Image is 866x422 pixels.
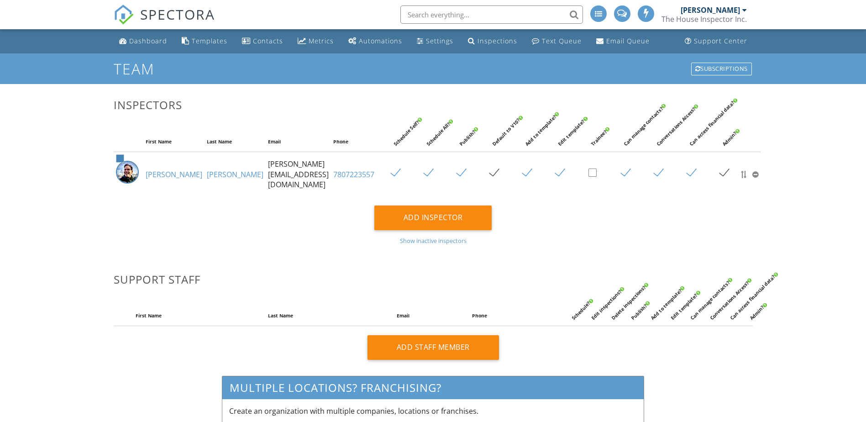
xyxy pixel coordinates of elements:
[294,33,337,50] a: Metrics
[709,265,765,321] div: Conversations Access?
[333,169,374,179] a: 7807223557
[661,15,747,24] div: The House Inspector Inc.
[426,37,453,45] div: Settings
[528,33,585,50] a: Text Queue
[114,61,753,77] h1: Team
[458,91,514,147] div: Publish?
[114,5,134,25] img: The Best Home Inspection Software - Spectora
[266,132,331,152] th: Email
[729,265,785,321] div: Can access financial data?
[748,265,804,321] div: Admin?
[114,237,753,244] div: Show inactive inspectors
[691,63,752,75] div: Subscriptions
[694,37,747,45] div: Support Center
[622,91,678,147] div: Can manage contacts?
[146,169,202,179] a: [PERSON_NAME]
[114,99,753,111] h3: Inspectors
[593,33,653,50] a: Email Queue
[413,33,457,50] a: Settings
[114,12,215,32] a: SPECTORA
[253,37,283,45] div: Contacts
[681,5,740,15] div: [PERSON_NAME]
[650,265,706,321] div: Add to template?
[238,33,287,50] a: Contacts
[669,265,725,321] div: Edit template?
[688,91,744,147] div: Can access financial data?
[425,91,481,147] div: Schedule All?
[331,132,377,152] th: Phone
[345,33,406,50] a: Automations (Basic)
[374,206,492,230] div: Add Inspector
[222,376,644,399] h3: Multiple Locations? Franchising?
[129,37,167,45] div: Dashboard
[229,406,637,416] p: Create an organization with multiple companies, locations or franchises.
[115,33,171,50] a: Dashboard
[542,37,582,45] div: Text Queue
[392,91,448,147] div: Schedule Self?
[655,91,711,147] div: Conversations Access?
[205,132,266,152] th: Last Name
[394,306,470,326] th: Email
[133,306,266,326] th: First Name
[590,265,646,321] div: Edit inspections?
[610,265,666,321] div: Delete inspections?
[359,37,402,45] div: Automations
[689,265,745,321] div: Can manage contacts?
[556,91,613,147] div: Edit template?
[140,5,215,24] span: SPECTORA
[192,37,227,45] div: Templates
[721,91,777,147] div: Admin?
[207,169,263,179] a: [PERSON_NAME]
[589,91,646,147] div: Trainee?
[491,91,547,147] div: Default to V10?
[116,161,139,184] img: img_6703.png
[690,62,753,76] a: Subscriptions
[524,91,580,147] div: Add to template?
[114,273,753,285] h3: Support Staff
[630,265,686,321] div: Publish?
[400,5,583,24] input: Search everything...
[309,37,334,45] div: Metrics
[178,33,231,50] a: Templates
[470,306,555,326] th: Phone
[464,33,521,50] a: Inspections
[681,33,751,50] a: Support Center
[266,152,331,197] td: [PERSON_NAME][EMAIL_ADDRESS][DOMAIN_NAME]
[367,335,499,360] div: Add Staff Member
[606,37,650,45] div: Email Queue
[266,306,394,326] th: Last Name
[570,265,626,321] div: Schedule?
[478,37,517,45] div: Inspections
[143,132,205,152] th: First Name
